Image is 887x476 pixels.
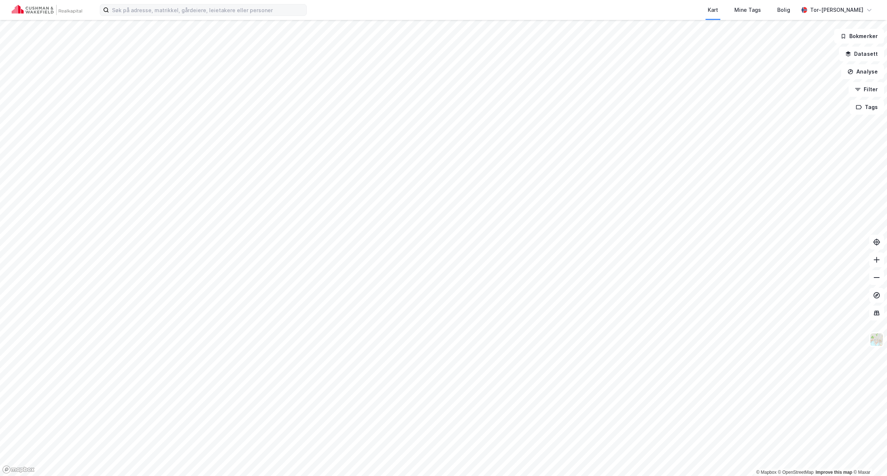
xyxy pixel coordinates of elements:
img: cushman-wakefield-realkapital-logo.202ea83816669bd177139c58696a8fa1.svg [12,5,82,15]
button: Bokmerker [834,29,884,44]
div: Bolig [777,6,790,14]
button: Analyse [841,64,884,79]
a: Improve this map [816,470,852,475]
button: Filter [849,82,884,97]
div: Mine Tags [734,6,761,14]
div: Tor-[PERSON_NAME] [810,6,863,14]
img: Z [870,333,884,347]
button: Tags [850,100,884,115]
a: Mapbox [756,470,776,475]
button: Datasett [839,47,884,61]
div: Kart [708,6,718,14]
iframe: Chat Widget [850,441,887,476]
a: Mapbox homepage [2,465,35,474]
input: Søk på adresse, matrikkel, gårdeiere, leietakere eller personer [109,4,306,16]
div: Kontrollprogram for chat [850,441,887,476]
a: OpenStreetMap [778,470,814,475]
